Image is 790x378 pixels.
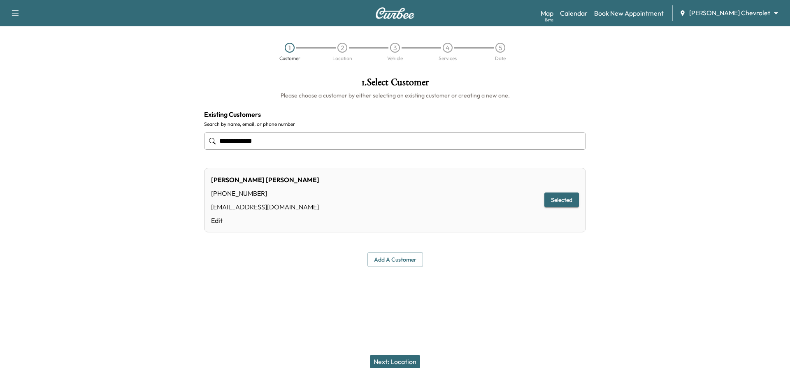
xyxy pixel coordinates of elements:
div: Date [495,56,506,61]
div: Beta [545,17,553,23]
div: [PHONE_NUMBER] [211,188,319,198]
a: Calendar [560,8,588,18]
span: [PERSON_NAME] Chevrolet [689,8,770,18]
div: 2 [337,43,347,53]
h1: 1 . Select Customer [204,77,586,91]
label: Search by name, email, or phone number [204,121,586,128]
h4: Existing Customers [204,109,586,119]
div: [EMAIL_ADDRESS][DOMAIN_NAME] [211,202,319,212]
div: 4 [443,43,453,53]
button: Next: Location [370,355,420,368]
div: 5 [495,43,505,53]
div: Customer [279,56,300,61]
a: Edit [211,216,319,225]
div: Location [332,56,352,61]
div: 1 [285,43,295,53]
div: Services [439,56,457,61]
img: Curbee Logo [375,7,415,19]
div: [PERSON_NAME] [PERSON_NAME] [211,175,319,185]
h6: Please choose a customer by either selecting an existing customer or creating a new one. [204,91,586,100]
a: MapBeta [541,8,553,18]
button: Add a customer [367,252,423,267]
a: Book New Appointment [594,8,664,18]
button: Selected [544,192,579,208]
div: Vehicle [387,56,403,61]
div: 3 [390,43,400,53]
